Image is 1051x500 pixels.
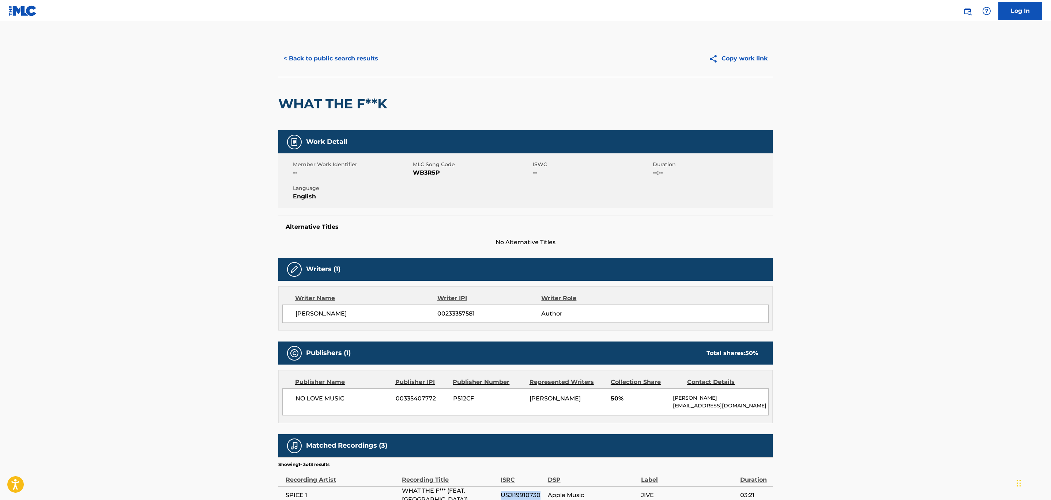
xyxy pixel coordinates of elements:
[293,168,411,177] span: --
[396,394,448,403] span: 00335407772
[290,441,299,450] img: Matched Recordings
[9,5,37,16] img: MLC Logo
[437,294,542,303] div: Writer IPI
[530,395,581,402] span: [PERSON_NAME]
[286,491,398,500] span: SPICE 1
[293,161,411,168] span: Member Work Identifier
[278,461,329,468] p: Showing 1 - 3 of 3 results
[653,161,771,168] span: Duration
[286,468,398,484] div: Recording Artist
[998,2,1042,20] a: Log In
[306,138,347,146] h5: Work Detail
[611,394,667,403] span: 50%
[295,394,390,403] span: NO LOVE MUSIC
[709,54,722,63] img: Copy work link
[704,49,773,68] button: Copy work link
[306,349,351,357] h5: Publishers (1)
[413,161,531,168] span: MLC Song Code
[533,161,651,168] span: ISWC
[541,294,636,303] div: Writer Role
[293,192,411,201] span: English
[960,4,975,18] a: Public Search
[278,238,773,247] span: No Alternative Titles
[286,223,765,231] h5: Alternative Titles
[306,265,340,273] h5: Writers (1)
[740,468,769,484] div: Duration
[290,349,299,358] img: Publishers
[437,309,541,318] span: 00233357581
[278,49,383,68] button: < Back to public search results
[501,468,544,484] div: ISRC
[641,491,736,500] span: JIVE
[740,491,769,500] span: 03:21
[982,7,991,15] img: help
[673,394,768,402] p: [PERSON_NAME]
[687,378,758,387] div: Contact Details
[611,378,682,387] div: Collection Share
[501,491,544,500] span: USJI19910730
[548,468,637,484] div: DSP
[548,491,637,500] span: Apple Music
[293,184,411,192] span: Language
[295,294,437,303] div: Writer Name
[402,468,497,484] div: Recording Title
[290,138,299,146] img: Work Detail
[979,4,994,18] div: Help
[1014,465,1051,500] iframe: Chat Widget
[295,378,390,387] div: Publisher Name
[963,7,972,15] img: search
[290,265,299,274] img: Writers
[541,309,636,318] span: Author
[530,378,605,387] div: Represented Writers
[295,309,437,318] span: [PERSON_NAME]
[1017,472,1021,494] div: Drag
[395,378,447,387] div: Publisher IPI
[533,168,651,177] span: --
[707,349,758,358] div: Total shares:
[745,350,758,357] span: 50 %
[413,168,531,177] span: WB3R5P
[673,402,768,410] p: [EMAIL_ADDRESS][DOMAIN_NAME]
[278,96,391,112] h2: WHAT THE F**K
[641,468,736,484] div: Label
[306,441,387,450] h5: Matched Recordings (3)
[453,378,524,387] div: Publisher Number
[653,168,771,177] span: --:--
[453,394,524,403] span: P512CF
